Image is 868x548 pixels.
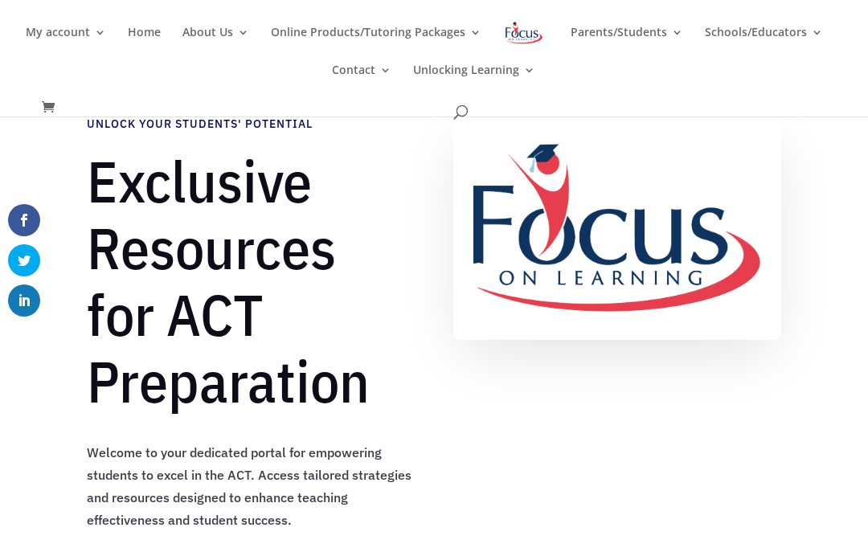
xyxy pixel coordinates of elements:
a: Unlocking Learning [413,64,535,102]
img: FullColor_FullLogo_Medium_TBG [453,117,781,340]
a: Contact [332,64,391,102]
h4: Unlock Your Students' Potential [87,117,415,141]
p: Welcome to your dedicated portal for empowering students to excel in the ACT. Access tailored str... [87,441,415,531]
a: Home [128,27,161,64]
h1: Exclusive Resources for ACT Preparation [87,148,415,422]
img: Focus on Learning [503,18,545,47]
a: Online Products/Tutoring Packages [271,27,481,64]
a: My account [26,27,106,64]
a: Parents/Students [571,27,683,64]
a: Schools/Educators [705,27,823,64]
a: About Us [182,27,249,64]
